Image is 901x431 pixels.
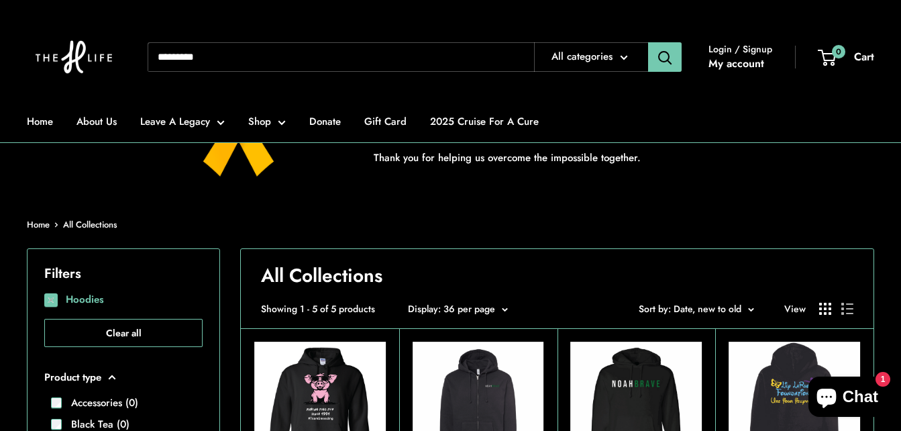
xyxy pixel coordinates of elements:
button: Sort by: Date, new to old [639,300,754,318]
span: Login / Signup [708,40,772,58]
span: Cart [854,49,874,64]
label: Accessories (0) [62,395,138,411]
input: Search... [148,42,534,72]
a: Home [27,218,50,231]
label: Hoodies [44,289,203,310]
nav: Breadcrumb [27,217,117,233]
a: 0 Cart [819,47,874,67]
button: Clear all [44,319,203,347]
button: Display: 36 per page [408,300,508,318]
span: View [784,300,806,318]
span: Showing 1 - 5 of 5 products [261,300,375,318]
span: 0 [832,44,845,58]
button: Search [648,42,682,72]
a: Home [27,112,53,131]
button: Display products as grid [819,303,831,315]
inbox-online-store-chat: Shopify online store chat [804,377,890,420]
a: Leave A Legacy [140,112,225,131]
a: Gift Card [364,112,407,131]
p: Thank you for helping us overcome the impossible together. [374,148,747,167]
a: My account [708,54,764,74]
button: Product type [44,368,203,387]
a: 2025 Cruise For A Cure [430,112,539,131]
span: Sort by: Date, new to old [639,302,741,316]
span: Display: 36 per page [408,302,495,316]
a: Shop [248,112,286,131]
button: Display products as list [841,303,853,315]
img: The H Life [27,13,121,101]
p: Filters [44,261,203,286]
a: Donate [309,112,341,131]
a: About Us [76,112,117,131]
a: All Collections [63,218,117,231]
h1: All Collections [261,262,853,289]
